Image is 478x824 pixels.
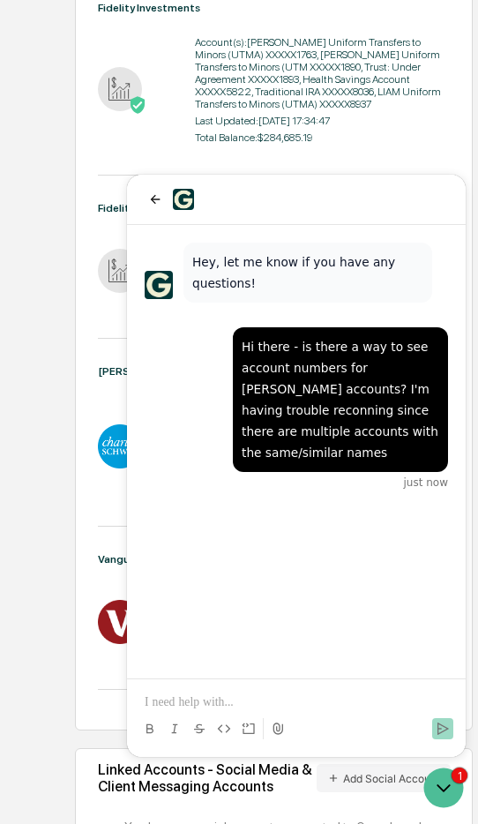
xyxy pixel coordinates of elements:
img: Greenboard [18,96,46,124]
div: Linked Accounts - Social Media & Client Messaging Accounts [98,761,451,795]
iframe: Customer support window [127,175,466,757]
div: Fidelity Investments [98,202,451,214]
img: Fidelity Investments - Active [98,249,142,293]
button: Add Social Account [317,764,451,792]
img: Active [129,96,146,114]
div: Last Updated: [DATE] 17:34:47 [195,115,451,127]
div: [PERSON_NAME] [PERSON_NAME] [98,365,451,378]
button: Send [305,543,326,565]
span: just now [277,301,321,315]
img: Charles Schwab - Active [98,424,142,468]
div: Fidelity Investments [98,2,451,14]
div: Hey, let me know if you have any questions! [65,77,296,119]
div: Vanguard [98,553,451,566]
img: Vanguard - Active [98,600,142,644]
img: Fidelity Investments - Active [98,67,142,111]
iframe: Open customer support [422,766,469,813]
div: Account(s): [PERSON_NAME] Uniform Transfers to Minors (UTMA) XXXXX1763, [PERSON_NAME] Uniform Tra... [195,36,451,110]
div: Total Balance: $284,685.19 [195,131,451,144]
